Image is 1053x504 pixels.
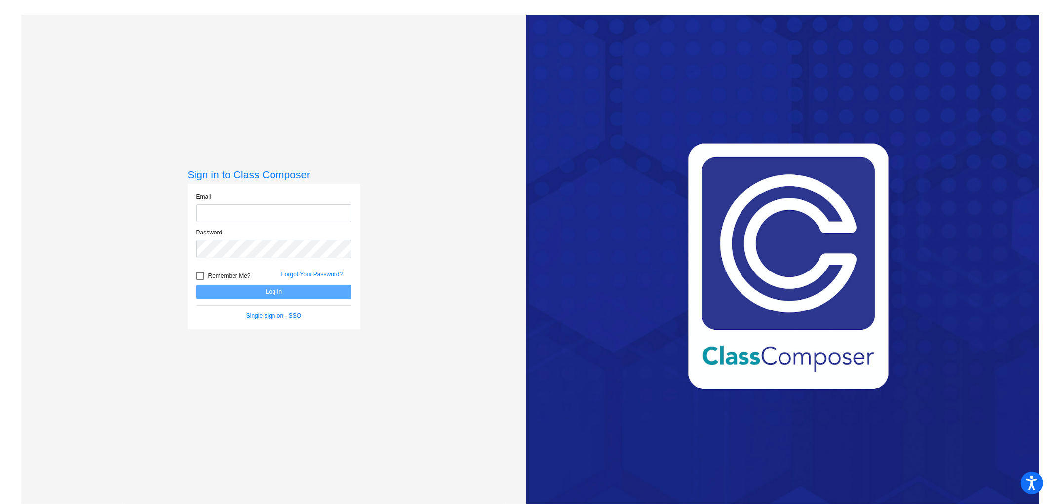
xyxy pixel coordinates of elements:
label: Password [196,228,223,237]
a: Forgot Your Password? [281,271,343,278]
span: Remember Me? [208,270,251,282]
button: Log In [196,285,351,299]
a: Single sign on - SSO [246,312,301,319]
h3: Sign in to Class Composer [188,168,360,181]
label: Email [196,193,211,201]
